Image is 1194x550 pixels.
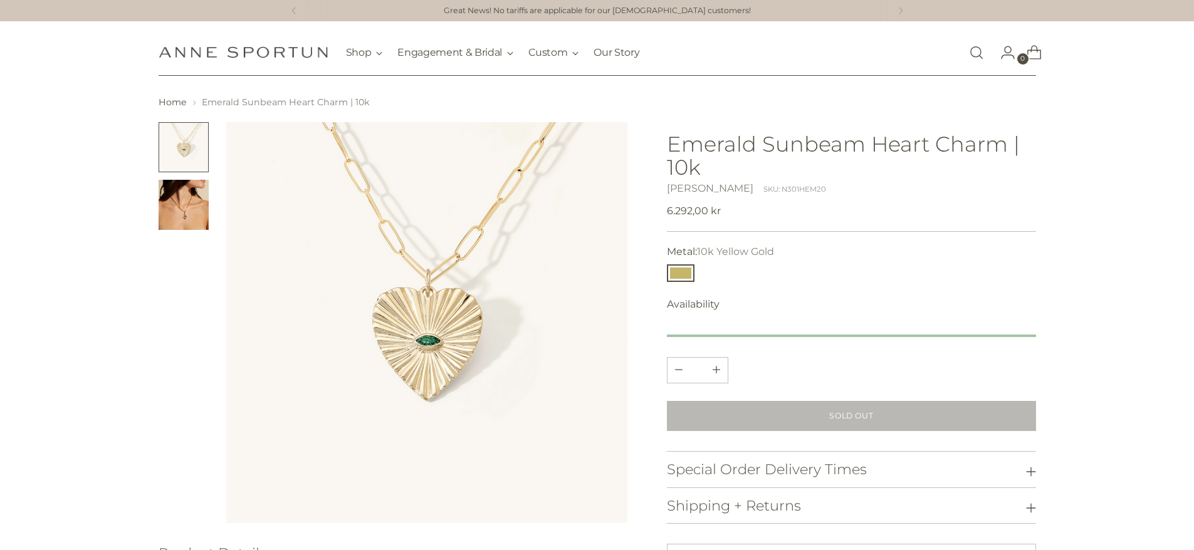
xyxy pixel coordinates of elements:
[668,358,690,383] button: Add product quantity
[667,182,753,194] a: [PERSON_NAME]
[697,246,774,257] span: 10k Yellow Gold
[594,39,639,66] a: Our Story
[667,498,801,514] h3: Shipping + Returns
[763,184,826,195] div: SKU: N301HEM20
[346,39,383,66] button: Shop
[397,39,513,66] button: Engagement & Bridal
[226,122,628,524] img: Emerald Sunbeam Heart Charm | 10k
[1017,40,1042,65] a: Open cart modal
[667,204,721,219] span: 6.292,00 kr
[667,132,1035,179] h1: Emerald Sunbeam Heart Charm | 10k
[990,40,1015,65] a: Go to the account page
[528,39,579,66] button: Custom
[667,452,1035,487] button: Special Order Delivery Times
[159,46,328,58] a: Anne Sportun Fine Jewellery
[202,96,369,108] span: Emerald Sunbeam Heart Charm | 10k
[667,462,867,477] h3: Special Order Delivery Times
[667,488,1035,524] button: Shipping + Returns
[683,358,713,383] input: Product quantity
[964,40,989,65] a: Open search modal
[667,264,694,282] button: 10k Yellow Gold
[444,5,751,17] a: Great News! No tariffs are applicable for our [DEMOGRAPHIC_DATA] customers!
[159,96,187,108] a: Home
[667,297,720,312] span: Availability
[159,96,1036,109] nav: breadcrumbs
[159,180,209,230] button: Change image to image 2
[1017,53,1029,65] span: 0
[159,122,209,172] button: Change image to image 1
[705,358,728,383] button: Subtract product quantity
[667,244,774,259] label: Metal:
